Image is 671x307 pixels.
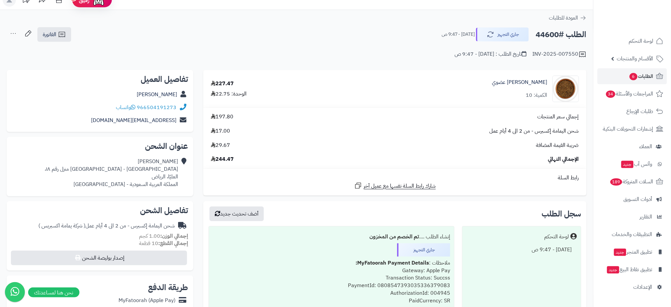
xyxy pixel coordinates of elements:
div: لوحة التحكم [545,233,569,241]
strong: إجمالي القطع: [158,239,188,247]
span: الإعدادات [634,282,652,292]
a: تطبيق نقاط البيعجديد [598,262,667,277]
span: 189 [610,178,623,186]
a: الطلبات6 [598,68,667,84]
span: تطبيق المتجر [613,247,652,257]
div: تاريخ الطلب : [DATE] - 9:47 ص [455,50,527,58]
a: 966504191273 [137,103,176,111]
div: إنشاء الطلب .... [213,230,450,243]
a: [PERSON_NAME] [137,91,177,98]
a: أدوات التسويق [598,191,667,207]
a: لوحة التحكم [598,33,667,49]
span: الفاتورة [43,31,56,38]
small: 10 قطعة [139,239,188,247]
h2: طريقة الدفع [148,283,188,291]
span: إجمالي سعر المنتجات [538,113,579,121]
span: 197.80 [211,113,233,121]
span: طلبات الإرجاع [627,107,653,116]
span: التطبيقات والخدمات [612,230,652,239]
span: إشعارات التحويلات البنكية [603,124,653,134]
span: تطبيق نقاط البيع [606,265,652,274]
span: أدوات التسويق [624,195,652,204]
button: جاري التجهيز [476,28,529,41]
h2: عنوان الشحن [12,142,188,150]
b: تم الخصم من المخزون [369,233,419,241]
div: [PERSON_NAME] [GEOGRAPHIC_DATA] - [GEOGRAPHIC_DATA] منزل رقم ١٨، العليّا، الرياض المملكة العربية ... [45,158,178,188]
img: logo-2.png [626,6,665,20]
span: 6 [630,73,638,80]
a: العودة للطلبات [549,14,587,22]
a: إشعارات التحويلات البنكية [598,121,667,137]
span: الطلبات [629,72,653,81]
img: 1693581311-Sesame%20Hasawi,%20Organic-90x90.jpg [553,76,579,102]
div: [DATE] - 9:47 ص [466,243,577,256]
a: السلات المتروكة189 [598,174,667,190]
span: ضريبة القيمة المضافة [536,142,579,149]
div: شحن اليمامة إكسبرس - من 2 الى 4 أيام عمل [38,222,175,230]
div: 227.47 [211,80,234,88]
small: 1.00 كجم [139,232,188,240]
span: جديد [607,266,619,274]
strong: إجمالي الوزن: [160,232,188,240]
div: الوحدة: 22.75 [211,90,247,98]
small: [DATE] - 9:47 ص [442,31,475,38]
span: 34 [606,91,615,98]
span: 244.47 [211,155,234,163]
b: MyFatoorah Payment Details: [356,259,429,267]
span: المراجعات والأسئلة [605,89,653,98]
a: العملاء [598,139,667,154]
a: وآتس آبجديد [598,156,667,172]
a: الإعدادات [598,279,667,295]
a: التقارير [598,209,667,225]
span: التقارير [640,212,652,221]
button: أضف تحديث جديد [210,207,264,221]
a: الفاتورة [37,27,71,42]
h2: تفاصيل الشحن [12,207,188,215]
span: شارك رابط السلة نفسها مع عميل آخر [364,182,436,190]
a: المراجعات والأسئلة34 [598,86,667,102]
span: لوحة التحكم [629,36,653,46]
span: ( شركة يمامة اكسبريس ) [38,222,85,230]
span: الأقسام والمنتجات [617,54,653,63]
h2: الطلب #44600 [536,28,587,41]
a: [EMAIL_ADDRESS][DOMAIN_NAME] [91,116,176,124]
div: MyFatoorah (Apple Pay) [119,297,175,304]
h3: سجل الطلب [542,210,581,218]
div: الكمية: 10 [526,92,548,99]
span: وآتس آب [621,159,652,169]
a: طلبات الإرجاع [598,103,667,119]
span: 17.00 [211,127,230,135]
span: جديد [614,249,626,256]
a: واتساب [116,103,135,111]
span: العملاء [640,142,652,151]
button: إصدار بوليصة الشحن [11,251,187,265]
a: [PERSON_NAME] عضوي [492,79,548,86]
h2: تفاصيل العميل [12,75,188,83]
span: الإجمالي النهائي [548,155,579,163]
div: رابط السلة [206,174,584,182]
span: 29.67 [211,142,230,149]
a: تطبيق المتجرجديد [598,244,667,260]
div: جاري التجهيز [397,243,450,257]
span: السلات المتروكة [610,177,653,186]
a: التطبيقات والخدمات [598,226,667,242]
div: INV-2025-007550 [533,50,587,58]
span: العودة للطلبات [549,14,578,22]
a: شارك رابط السلة نفسها مع عميل آخر [354,182,436,190]
span: جديد [621,161,634,168]
span: شحن اليمامة إكسبرس - من 2 الى 4 أيام عمل [490,127,579,135]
